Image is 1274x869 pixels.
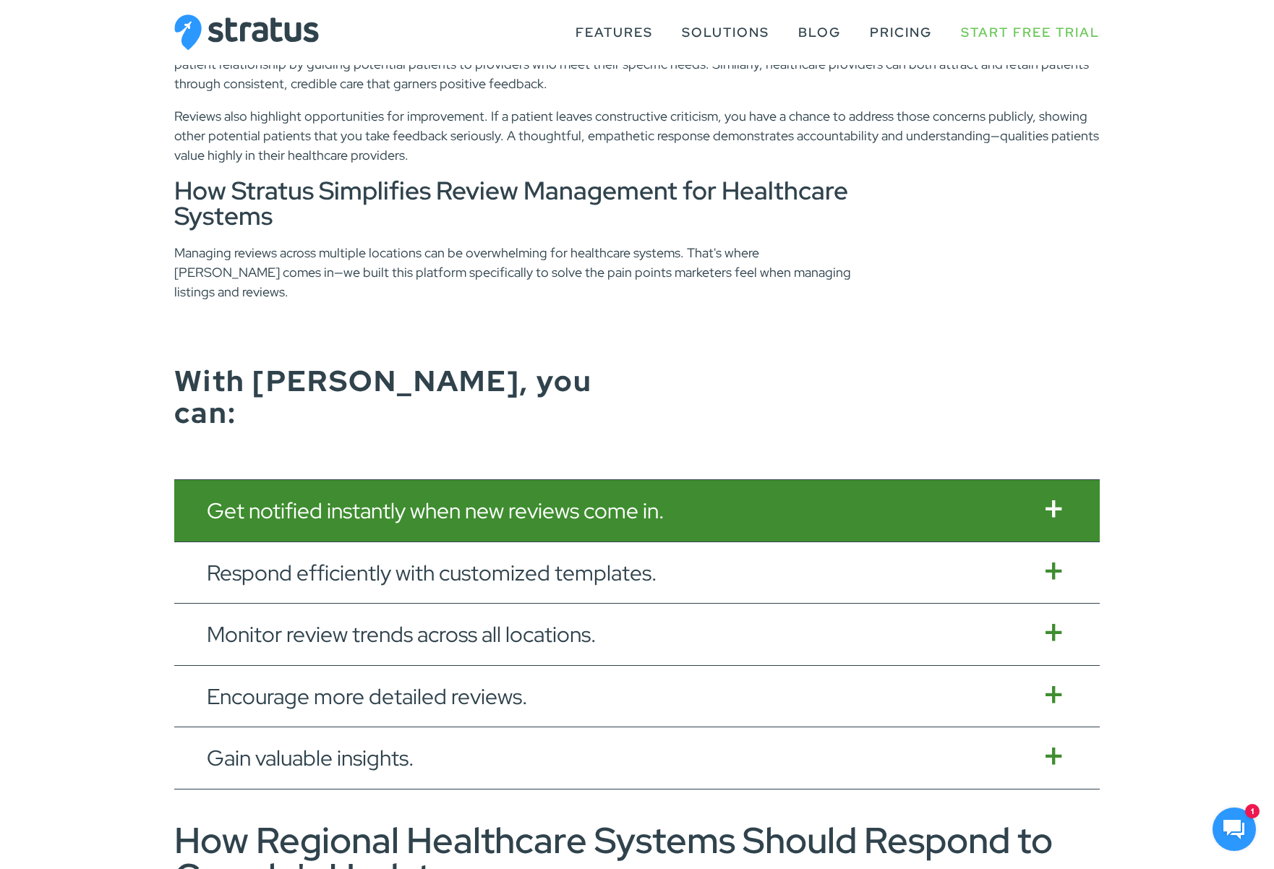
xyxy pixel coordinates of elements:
[174,106,1100,165] p: Reviews also highlight opportunities for improvement. If a patient leaves constructive criticism,...
[682,19,769,46] a: Solutions
[174,14,319,51] img: Stratus
[174,361,593,432] strong: With [PERSON_NAME], you can:
[576,19,653,46] a: Features
[961,19,1100,46] a: Start Free Trial
[174,666,1100,727] button: Encourage more detailed reviews.: Learn More
[174,243,854,301] p: Managing reviews across multiple locations can be overwhelming for healthcare systems. That's whe...
[870,19,932,46] a: Pricing
[1209,804,1260,855] iframe: HelpCrunch
[174,542,1100,604] button: Respond efficiently with customized templates.: Learn More
[174,480,1100,541] button: Get notified instantly when new reviews come in.: Learn More
[174,604,1100,665] button: Monitor review trends across all locations.: Learn More
[174,727,1100,789] button: Gain valuable insights.: Learn More
[174,178,854,228] h3: How Stratus Simplifies Review Management for Healthcare Systems
[798,19,841,46] a: Blog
